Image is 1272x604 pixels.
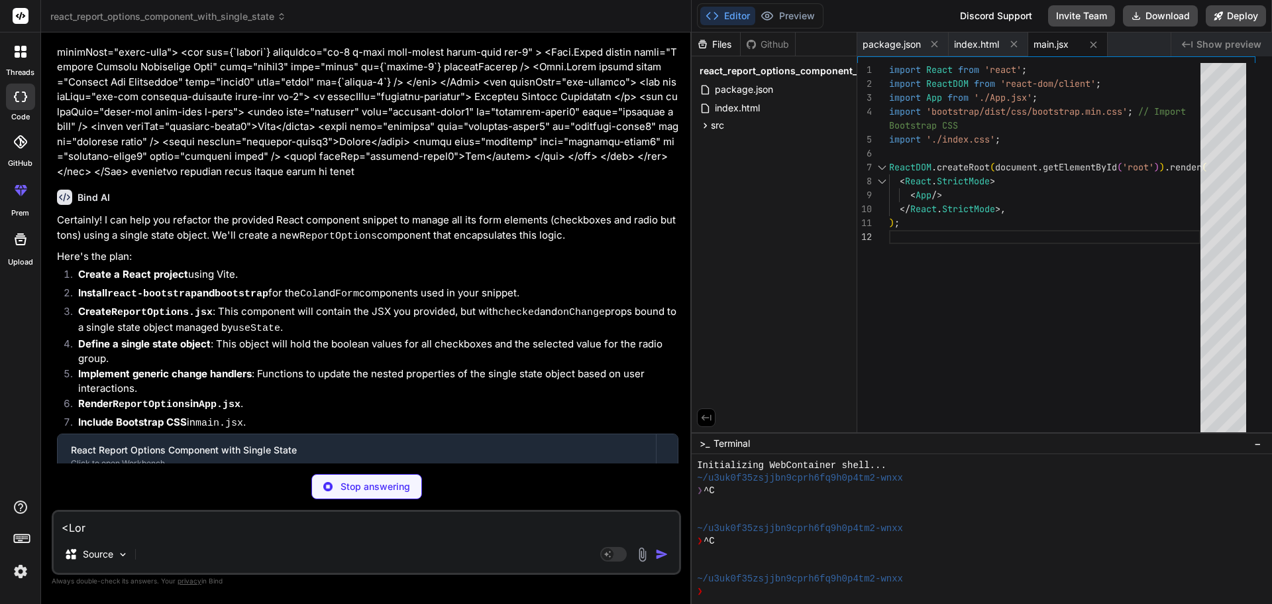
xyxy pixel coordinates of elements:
li: : This component will contain the JSX you provided, but with and props bound to a single state ob... [68,304,678,337]
label: prem [11,208,29,219]
span: './index.css' [926,133,995,145]
code: App.jsx [199,399,240,410]
span: </ [900,203,910,215]
span: ; [1032,91,1037,103]
code: useState [233,323,280,334]
div: Click to collapse the range. [873,160,890,174]
h6: Bind AI [78,191,110,204]
span: . [1165,161,1170,173]
span: 'react' [984,64,1022,76]
span: React [926,64,953,76]
span: Initializing WebContainer shell... [697,459,886,472]
code: Col [300,288,318,300]
span: getElementById [1043,161,1117,173]
label: Upload [8,257,33,268]
div: Click to open Workbench [71,458,643,469]
code: react-bootstrap [107,288,197,300]
span: . [937,203,942,215]
div: React Report Options Component with Single State [71,444,643,457]
li: for the and components used in your snippet. [68,286,678,304]
span: package.json [863,38,921,51]
span: import [889,105,921,117]
span: ~/u3uk0f35zsjjbn9cprh6fq9h0p4tm2-wnxx [697,472,903,485]
strong: Render in [78,397,240,410]
span: './App.jsx' [974,91,1032,103]
span: App [916,189,931,201]
span: createRoot [937,161,990,173]
span: 'root' [1122,161,1154,173]
code: checked [498,307,540,318]
span: ) [889,217,894,229]
img: icon [655,548,668,561]
span: StrictMode [942,203,995,215]
span: ) [1154,161,1159,173]
span: . [931,175,937,187]
span: ; [1096,78,1101,90]
div: 7 [857,160,872,174]
img: settings [9,560,32,583]
div: Discord Support [952,5,1040,27]
span: src [711,119,724,132]
span: render [1170,161,1202,173]
span: Show preview [1196,38,1261,51]
span: index.html [954,38,999,51]
button: Download [1123,5,1198,27]
span: ( [990,161,995,173]
label: GitHub [8,158,32,169]
span: index.html [714,100,761,116]
div: 12 [857,230,872,244]
div: Click to collapse the range. [873,174,890,188]
div: 8 [857,174,872,188]
span: ❯ [697,485,704,497]
button: Deploy [1206,5,1266,27]
p: Source [83,548,113,561]
span: ^C [704,485,715,497]
p: Here's the plan: [57,249,678,265]
span: ; [1022,64,1027,76]
span: > [990,175,995,187]
button: Invite Team [1048,5,1115,27]
code: ReportOptions [299,231,377,242]
span: from [947,91,969,103]
span: import [889,91,921,103]
strong: Define a single state object [78,337,211,350]
span: . [1037,161,1043,173]
span: − [1254,437,1261,450]
span: from [958,64,979,76]
strong: Create [78,305,213,318]
strong: Implement generic change handlers [78,367,252,380]
span: ReactDOM [926,78,969,90]
span: // Import [1138,105,1186,117]
img: attachment [635,547,650,562]
span: Bootstrap CSS [889,119,958,131]
span: App [926,91,942,103]
div: 3 [857,91,872,105]
button: − [1251,433,1264,454]
span: ) [1159,161,1165,173]
button: Editor [700,7,755,25]
span: < [900,175,905,187]
code: main.jsx [195,418,243,429]
li: in . [68,415,678,434]
span: < [910,189,916,201]
strong: Install and [78,286,268,299]
code: Form [335,288,359,300]
span: StrictMode [937,175,990,187]
span: import [889,78,921,90]
span: ReactDOM [889,161,931,173]
span: ; [1128,105,1133,117]
span: ^C [704,535,715,548]
span: . [931,161,937,173]
span: main.jsx [1033,38,1069,51]
span: document [995,161,1037,173]
img: Pick Models [117,549,129,560]
p: Always double-check its answers. Your in Bind [52,575,681,587]
div: Github [741,38,795,51]
div: 6 [857,147,872,160]
div: Files [692,38,740,51]
span: 'react-dom/client' [1000,78,1096,90]
span: Terminal [714,437,750,450]
p: Certainly! I can help you refactor the provided React component snippet to manage all its form el... [57,213,678,244]
p: Stop answering [341,480,410,493]
span: react_report_options_component_with_single_state [700,64,937,78]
